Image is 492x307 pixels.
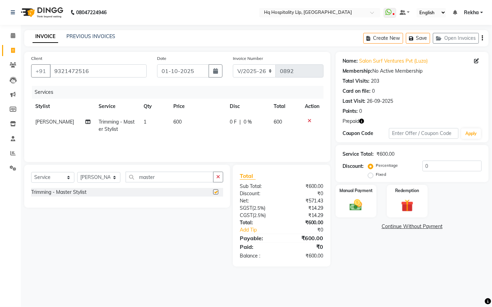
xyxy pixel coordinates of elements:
[343,88,371,95] div: Card on file:
[282,197,329,205] div: ₹571.43
[139,99,169,114] th: Qty
[240,205,252,211] span: SGST
[239,118,241,126] span: |
[359,108,362,115] div: 0
[274,119,282,125] span: 600
[50,64,147,78] input: Search by Name/Mobile/Email/Code
[343,67,482,75] div: No Active Membership
[235,243,282,251] div: Paid:
[389,128,458,139] input: Enter Offer / Coupon Code
[240,172,256,180] span: Total
[31,55,42,62] label: Client
[343,130,389,137] div: Coupon Code
[254,213,264,218] span: 2.5%
[99,119,135,132] span: Trimming - Master Stylist
[33,30,58,43] a: INVOICE
[235,197,282,205] div: Net:
[235,205,282,212] div: ( )
[31,64,51,78] button: +91
[94,99,139,114] th: Service
[359,57,428,65] a: Salon Surf Ventures Pvt (Luzo)
[244,118,252,126] span: 0 %
[233,55,263,62] label: Invoice Number
[282,205,329,212] div: ₹14.29
[343,108,358,115] div: Points:
[76,3,107,22] b: 08047224946
[282,190,329,197] div: ₹0
[372,88,375,95] div: 0
[282,252,329,260] div: ₹600.00
[343,98,366,105] div: Last Visit:
[343,118,359,125] span: Prepaid
[270,99,301,114] th: Total
[31,189,86,196] div: Trimming - Master Stylist
[226,99,270,114] th: Disc
[282,243,329,251] div: ₹0
[343,151,374,158] div: Service Total:
[337,223,487,230] a: Continue Without Payment
[397,198,418,214] img: _gift.svg
[126,172,213,182] input: Search or Scan
[230,118,237,126] span: 0 F
[363,33,403,44] button: Create New
[343,57,358,65] div: Name:
[282,219,329,226] div: ₹600.00
[301,99,324,114] th: Action
[235,234,282,242] div: Payable:
[464,9,479,16] span: Rekha
[376,162,398,169] label: Percentage
[339,188,373,194] label: Manual Payment
[170,99,226,114] th: Price
[371,78,380,85] div: 203
[240,212,253,218] span: CGST
[235,190,282,197] div: Discount:
[461,128,481,139] button: Apply
[66,33,115,39] a: PREVIOUS INVOICES
[174,119,182,125] span: 600
[377,151,395,158] div: ₹600.00
[235,183,282,190] div: Sub Total:
[282,183,329,190] div: ₹600.00
[235,219,282,226] div: Total:
[343,163,364,170] div: Discount:
[254,205,264,211] span: 2.5%
[235,226,290,234] a: Add Tip
[395,188,419,194] label: Redemption
[343,67,373,75] div: Membership:
[343,78,370,85] div: Total Visits:
[144,119,146,125] span: 1
[376,171,386,178] label: Fixed
[282,212,329,219] div: ₹14.29
[31,99,94,114] th: Stylist
[289,226,328,234] div: ₹0
[367,98,393,105] div: 26-09-2025
[433,33,479,44] button: Open Invoices
[346,198,366,213] img: _cash.svg
[35,119,74,125] span: [PERSON_NAME]
[406,33,430,44] button: Save
[235,252,282,260] div: Balance :
[282,234,329,242] div: ₹600.00
[157,55,166,62] label: Date
[18,3,65,22] img: logo
[32,86,329,99] div: Services
[235,212,282,219] div: ( )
